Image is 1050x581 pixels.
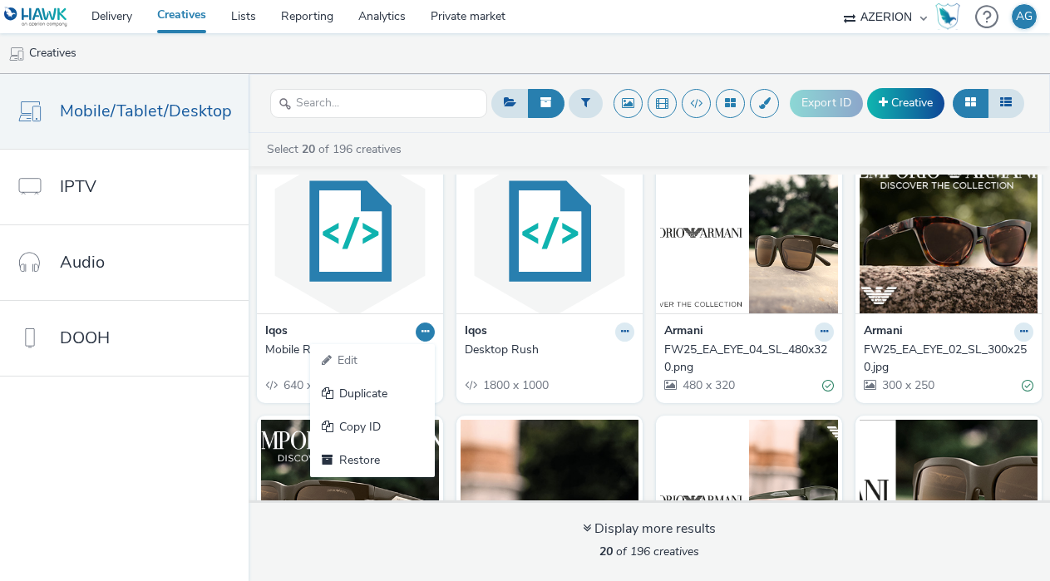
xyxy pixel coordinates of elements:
button: Export ID [790,90,863,116]
a: Edit [310,344,435,377]
strong: 20 [599,544,613,559]
span: Mobile/Tablet/Desktop [60,99,232,123]
div: FW25_EA_EYE_04_SL_480x320.png [664,342,827,376]
div: Valid [1022,377,1033,395]
span: of 196 creatives [599,544,699,559]
img: Hawk Academy [935,3,960,30]
strong: Iqos [265,323,288,342]
img: FW25_EA_EYE_02_SL_300x250.jpg visual [860,151,1038,313]
a: Creative [867,88,944,118]
span: Audio [60,250,105,274]
div: Valid [822,377,834,395]
img: Desktop Rush visual [461,151,638,313]
a: Duplicate [310,377,435,411]
div: Desktop Rush [465,342,628,358]
a: FW25_EA_EYE_02_SL_300x250.jpg [864,342,1033,376]
a: Copy ID [310,411,435,444]
div: Display more results [583,519,716,539]
a: Select of 196 creatives [265,141,408,157]
a: Mobile Rush [265,342,435,358]
button: Grid [953,89,988,117]
img: FW25_EA_EYE_04_SL_480x320.png visual [660,151,838,313]
span: 640 x 300 [282,377,336,393]
input: Search... [270,89,487,118]
img: Mobile Rush visual [261,151,439,313]
span: 300 x 250 [880,377,934,393]
div: AG [1016,4,1033,29]
strong: Armani [664,323,703,342]
div: Mobile Rush [265,342,428,358]
span: 480 x 320 [681,377,735,393]
a: Hawk Academy [935,3,967,30]
strong: Iqos [465,323,487,342]
span: 1800 x 1000 [481,377,549,393]
a: Restore [310,444,435,477]
img: mobile [8,46,25,62]
img: undefined Logo [4,7,68,27]
span: DOOH [60,326,110,350]
strong: Armani [864,323,903,342]
button: Table [988,89,1024,117]
span: IPTV [60,175,96,199]
div: FW25_EA_EYE_02_SL_300x250.jpg [864,342,1027,376]
a: Desktop Rush [465,342,634,358]
strong: 20 [302,141,315,157]
a: FW25_EA_EYE_04_SL_480x320.png [664,342,834,376]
